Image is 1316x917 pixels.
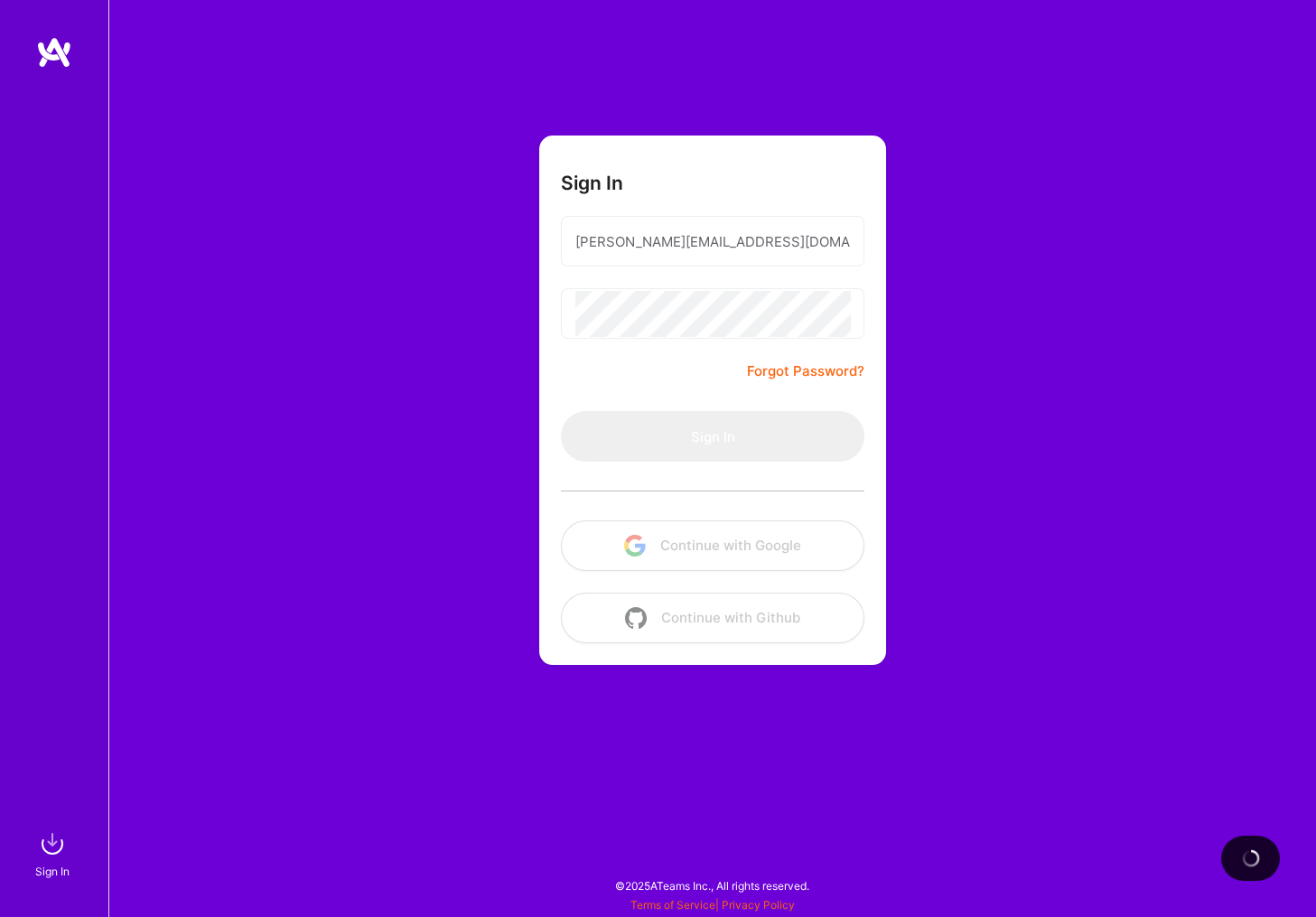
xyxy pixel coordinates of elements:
[561,520,864,571] button: Continue with Google
[630,898,795,912] span: |
[561,172,623,194] h3: Sign In
[1242,849,1260,867] img: loading
[625,607,647,629] img: icon
[575,219,850,265] input: Email...
[722,898,795,912] a: Privacy Policy
[561,593,864,643] button: Continue with Github
[35,862,70,881] div: Sign In
[38,826,70,881] a: sign inSign In
[108,863,1316,908] div: © 2025 ATeams Inc., All rights reserved.
[34,826,70,862] img: sign in
[630,898,715,912] a: Terms of Service
[624,535,646,557] img: icon
[747,360,864,382] a: Forgot Password?
[561,411,864,462] button: Sign In
[36,36,72,69] img: logo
